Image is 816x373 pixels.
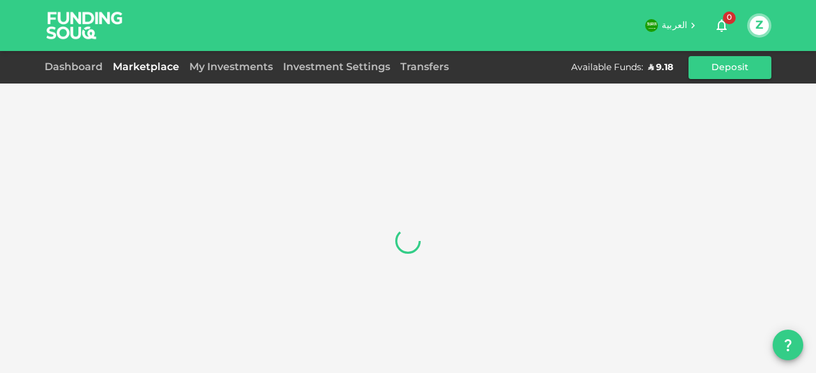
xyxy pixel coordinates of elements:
[645,19,658,32] img: flag-sa.b9a346574cdc8950dd34b50780441f57.svg
[648,61,673,74] div: ʢ 9.18
[395,62,454,72] a: Transfers
[750,16,769,35] button: Z
[723,11,736,24] span: 0
[773,330,803,360] button: question
[571,61,643,74] div: Available Funds :
[688,56,771,79] button: Deposit
[108,62,184,72] a: Marketplace
[662,21,687,30] span: العربية
[45,62,108,72] a: Dashboard
[709,13,734,38] button: 0
[278,62,395,72] a: Investment Settings
[184,62,278,72] a: My Investments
